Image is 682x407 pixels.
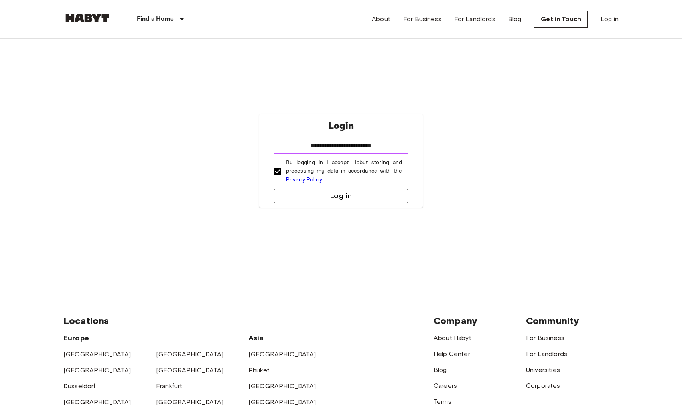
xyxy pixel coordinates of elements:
span: Company [434,315,477,326]
a: Terms [434,398,451,405]
a: [GEOGRAPHIC_DATA] [156,398,224,406]
span: Community [526,315,579,326]
a: [GEOGRAPHIC_DATA] [156,366,224,374]
p: Login [328,119,354,133]
p: Find a Home [137,14,174,24]
a: For Landlords [454,14,495,24]
a: [GEOGRAPHIC_DATA] [63,366,131,374]
a: Help Center [434,350,470,358]
a: [GEOGRAPHIC_DATA] [156,350,224,358]
a: Universities [526,366,560,374]
a: Blog [434,366,447,374]
a: [GEOGRAPHIC_DATA] [248,398,316,406]
span: Asia [248,334,264,342]
a: About Habyt [434,334,471,342]
a: [GEOGRAPHIC_DATA] [248,350,316,358]
a: Blog [508,14,522,24]
a: Log in [601,14,619,24]
a: Privacy Policy [286,176,322,183]
span: Europe [63,334,89,342]
a: [GEOGRAPHIC_DATA] [63,350,131,358]
a: Careers [434,382,457,389]
a: For Business [526,334,564,342]
span: Locations [63,315,109,326]
a: Get in Touch [534,11,588,28]
a: Corporates [526,382,560,389]
a: [GEOGRAPHIC_DATA] [63,398,131,406]
p: By logging in I accept Habyt storing and processing my data in accordance with the [286,159,402,184]
a: For Landlords [526,350,567,358]
a: [GEOGRAPHIC_DATA] [248,382,316,390]
a: Phuket [248,366,270,374]
a: For Business [403,14,442,24]
a: Dusseldorf [63,382,96,390]
button: Log in [274,189,408,203]
a: Frankfurt [156,382,182,390]
img: Habyt [63,14,111,22]
a: About [372,14,390,24]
